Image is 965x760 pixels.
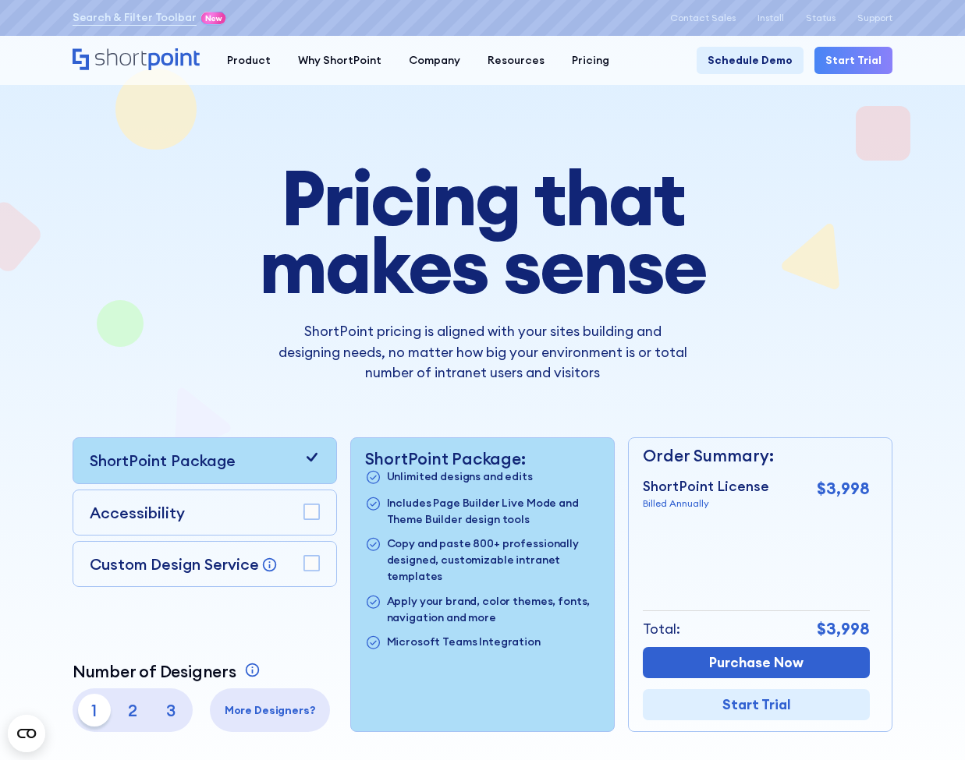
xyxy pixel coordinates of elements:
a: Purchase Now [643,647,870,678]
p: ShortPoint Package [90,449,236,472]
p: Apply your brand, color themes, fonts, navigation and more [387,593,601,626]
a: Home [73,48,200,72]
button: Open CMP widget [8,715,45,752]
p: Order Summary: [643,444,870,468]
p: Microsoft Teams Integration [387,634,541,652]
p: ShortPoint pricing is aligned with your sites building and designing needs, no matter how big you... [278,321,687,383]
div: Why ShortPoint [298,52,381,69]
p: ShortPoint Package: [365,449,601,468]
p: ShortPoint License [643,476,769,497]
p: Total: [643,619,680,639]
a: Number of Designers [73,662,264,681]
a: Start Trial [814,47,892,74]
p: Custom Design Service [90,554,259,574]
a: Install [757,12,784,23]
a: Why ShortPoint [284,47,395,74]
p: $3,998 [817,617,870,642]
p: 2 [116,694,149,726]
p: More Designers? [215,702,325,719]
p: Number of Designers [73,662,236,681]
p: Unlimited designs and edits [387,468,533,486]
a: Search & Filter Toolbar [73,9,197,26]
a: Schedule Demo [697,47,804,74]
p: 1 [78,694,111,726]
a: Contact Sales [670,12,736,23]
iframe: Chat Widget [887,685,965,760]
div: Company [409,52,460,69]
p: Includes Page Builder Live Mode and Theme Builder design tools [387,495,601,528]
p: Accessibility [90,501,185,524]
a: Support [857,12,892,23]
div: Pricing [572,52,609,69]
a: Start Trial [643,689,870,720]
p: Billed Annually [643,497,769,511]
a: Company [395,47,474,74]
p: $3,998 [817,476,870,501]
div: Resources [488,52,545,69]
div: Product [227,52,271,69]
a: Product [213,47,284,74]
p: Copy and paste 800+ professionally designed, customizable intranet templates [387,536,601,585]
a: Pricing [558,47,623,74]
p: 3 [154,694,187,726]
a: Status [806,12,836,23]
h1: Pricing that makes sense [176,164,790,299]
a: Resources [474,47,558,74]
